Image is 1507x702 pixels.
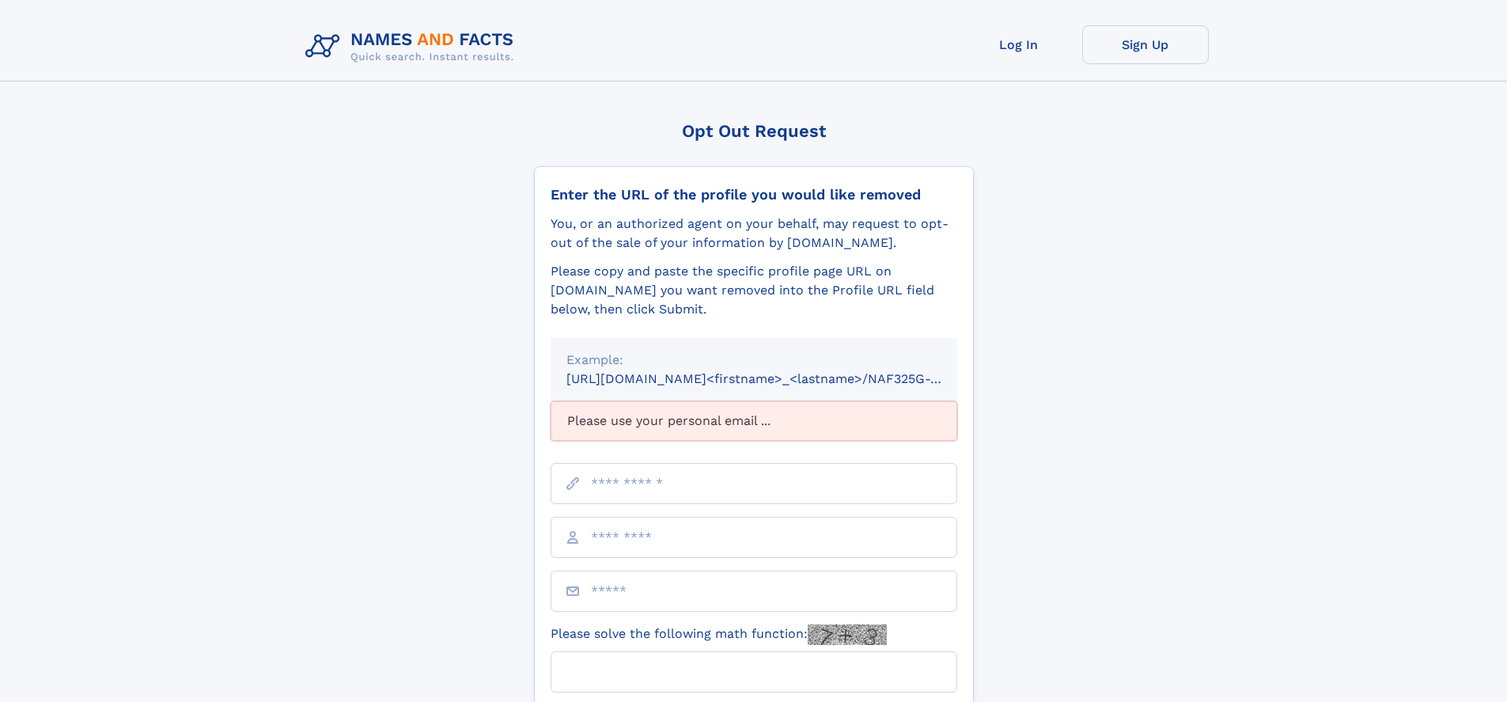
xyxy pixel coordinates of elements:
div: Please copy and paste the specific profile page URL on [DOMAIN_NAME] you want removed into the Pr... [551,262,957,319]
a: Log In [956,25,1082,64]
div: Opt Out Request [534,121,974,141]
div: You, or an authorized agent on your behalf, may request to opt-out of the sale of your informatio... [551,214,957,252]
img: Logo Names and Facts [299,25,527,68]
div: Please use your personal email ... [551,401,957,441]
a: Sign Up [1082,25,1209,64]
div: Example: [566,351,941,370]
label: Please solve the following math function: [551,624,887,645]
div: Enter the URL of the profile you would like removed [551,186,957,203]
small: [URL][DOMAIN_NAME]<firstname>_<lastname>/NAF325G-xxxxxxxx [566,371,987,386]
